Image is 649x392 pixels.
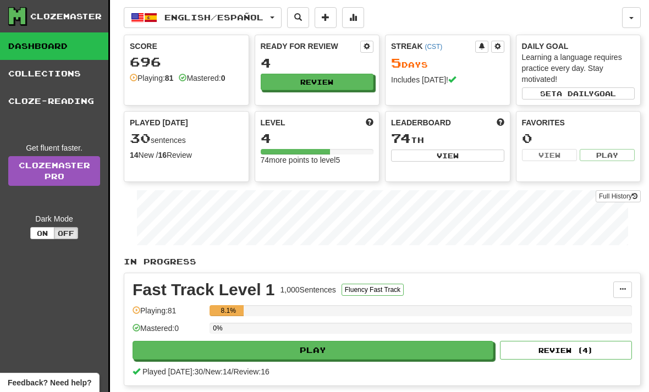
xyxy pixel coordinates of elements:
p: In Progress [124,256,641,267]
span: Played [DATE] [130,117,188,128]
div: Dark Mode [8,213,100,224]
div: Favorites [522,117,635,128]
button: Seta dailygoal [522,87,635,100]
button: Fluency Fast Track [342,284,404,296]
div: 1,000 Sentences [280,284,336,295]
span: 5 [391,55,402,70]
button: Full History [596,190,641,202]
div: Score [130,41,243,52]
strong: 81 [165,74,174,82]
span: / [203,367,205,376]
div: 0 [522,131,635,145]
div: Day s [391,56,504,70]
strong: 16 [158,151,167,159]
div: 8.1% [213,305,244,316]
div: Playing: 81 [133,305,204,323]
span: Played [DATE]: 30 [142,367,203,376]
button: Off [54,227,78,239]
div: New / Review [130,150,243,161]
button: More stats [342,7,364,28]
button: On [30,227,54,239]
span: Leaderboard [391,117,451,128]
button: Review (4) [500,341,632,360]
div: 74 more points to level 5 [261,154,374,165]
strong: 14 [130,151,139,159]
span: English / Español [164,13,263,22]
button: View [522,149,577,161]
div: 696 [130,55,243,69]
button: Play [580,149,635,161]
div: Clozemaster [30,11,102,22]
button: View [391,150,504,162]
div: Includes [DATE]! [391,74,504,85]
div: Daily Goal [522,41,635,52]
span: This week in points, UTC [497,117,504,128]
span: Level [261,117,285,128]
div: 4 [261,131,374,145]
span: Open feedback widget [8,377,91,388]
button: Search sentences [287,7,309,28]
div: th [391,131,504,146]
span: a daily [557,90,594,97]
button: Review [261,74,374,90]
div: Learning a language requires practice every day. Stay motivated! [522,52,635,85]
button: Play [133,341,493,360]
button: Add sentence to collection [315,7,337,28]
div: Playing: [130,73,173,84]
span: New: 14 [205,367,231,376]
div: 4 [261,56,374,70]
span: 30 [130,130,151,146]
span: Score more points to level up [366,117,373,128]
strong: 0 [221,74,226,82]
button: English/Español [124,7,282,28]
div: Mastered: [179,73,225,84]
a: ClozemasterPro [8,156,100,186]
div: Streak [391,41,475,52]
span: 74 [391,130,411,146]
div: Get fluent faster. [8,142,100,153]
span: / [232,367,234,376]
div: sentences [130,131,243,146]
div: Fast Track Level 1 [133,281,275,298]
span: Review: 16 [233,367,269,376]
div: Mastered: 0 [133,323,204,341]
a: (CST) [425,43,442,51]
div: Ready for Review [261,41,361,52]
